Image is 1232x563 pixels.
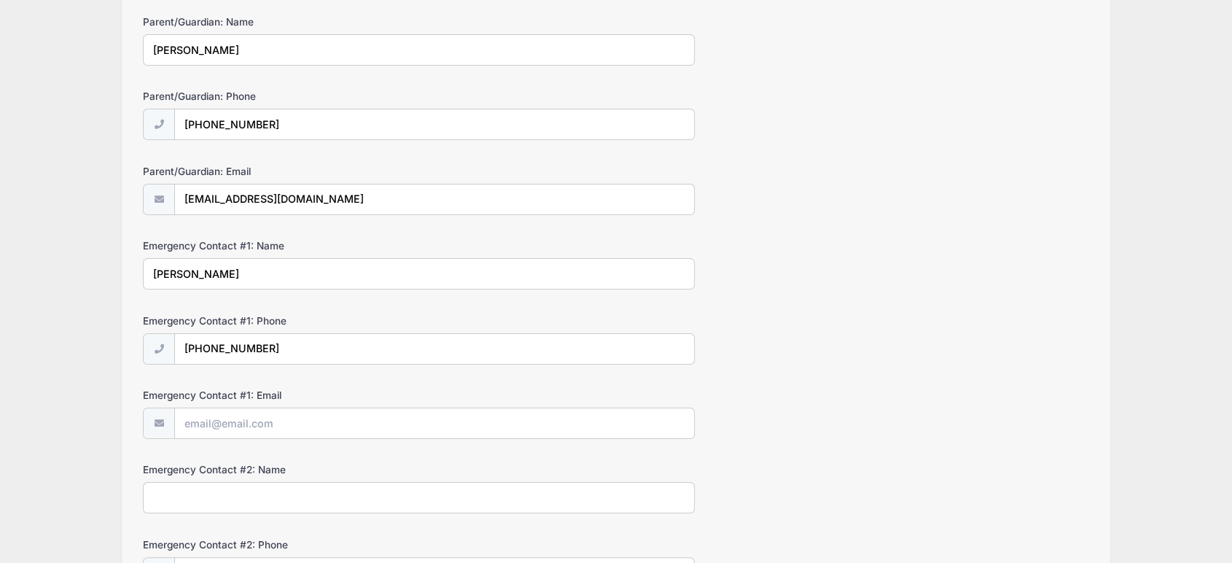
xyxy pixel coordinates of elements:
label: Emergency Contact #2: Phone [143,537,459,552]
input: (xxx) xxx-xxxx [174,333,695,365]
input: email@email.com [174,184,695,215]
label: Parent/Guardian: Email [143,164,459,179]
input: (xxx) xxx-xxxx [174,109,695,140]
label: Emergency Contact #1: Phone [143,314,459,328]
label: Emergency Contact #1: Name [143,238,459,253]
label: Parent/Guardian: Phone [143,89,459,104]
input: email@email.com [174,408,695,439]
label: Parent/Guardian: Name [143,15,459,29]
label: Emergency Contact #1: Email [143,388,459,403]
label: Emergency Contact #2: Name [143,462,459,477]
